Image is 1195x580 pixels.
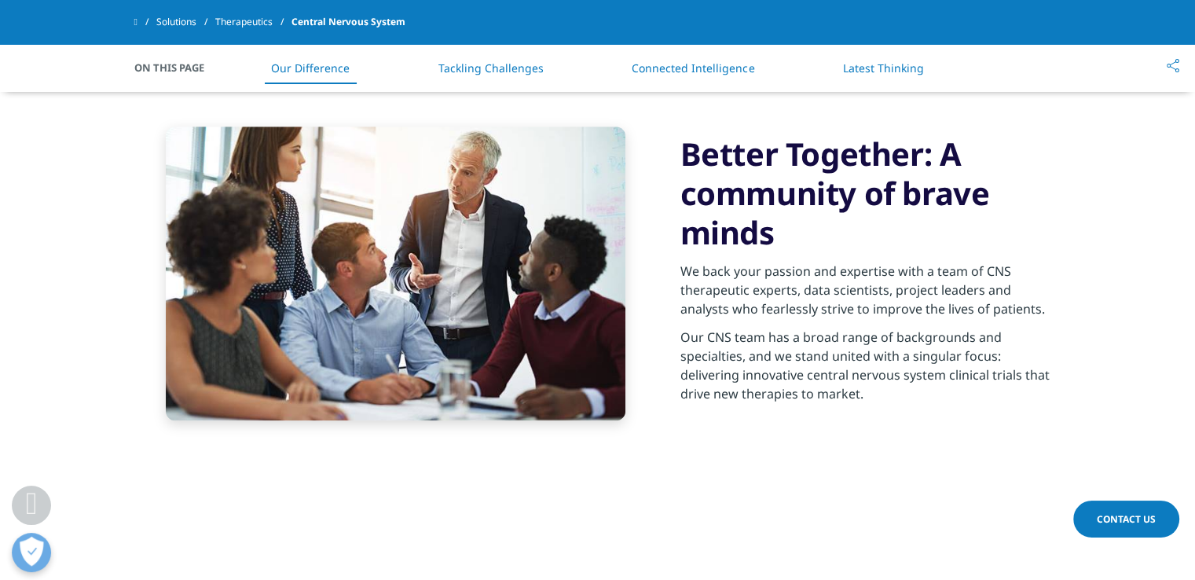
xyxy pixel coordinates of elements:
[680,328,1061,413] p: Our CNS team has a broad range of backgrounds and specialties, and we stand united with a singula...
[166,127,625,420] img: sharing information
[12,533,51,572] button: Open Preferences
[215,8,291,36] a: Therapeutics
[271,61,350,75] a: Our Difference
[680,262,1061,328] p: We back your passion and expertise with a team of CNS therapeutic experts, data scientists, proje...
[291,8,405,36] span: Central Nervous System
[438,61,544,75] a: Tackling Challenges
[843,61,924,75] a: Latest Thinking
[1097,512,1156,526] span: Contact Us
[632,61,754,75] a: Connected Intelligence
[156,8,215,36] a: Solutions
[1073,501,1179,538] a: Contact Us
[680,134,1061,252] h3: Better Together: A community of brave minds
[134,60,221,75] span: On This Page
